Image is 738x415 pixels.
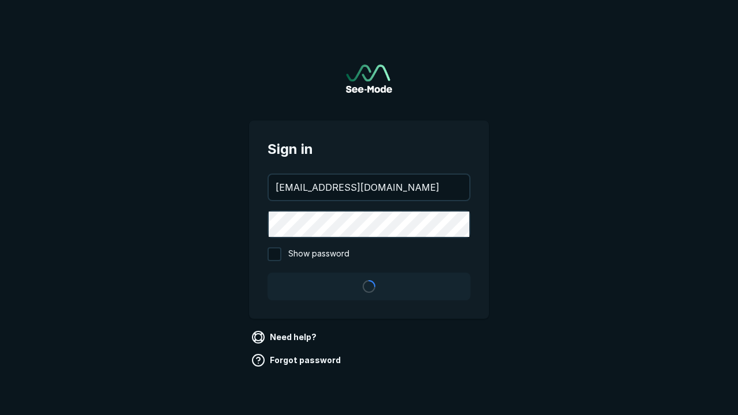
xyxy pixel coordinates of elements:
span: Show password [288,247,349,261]
input: your@email.com [269,175,469,200]
img: See-Mode Logo [346,65,392,93]
a: Need help? [249,328,321,346]
span: Sign in [268,139,470,160]
a: Go to sign in [346,65,392,93]
a: Forgot password [249,351,345,369]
